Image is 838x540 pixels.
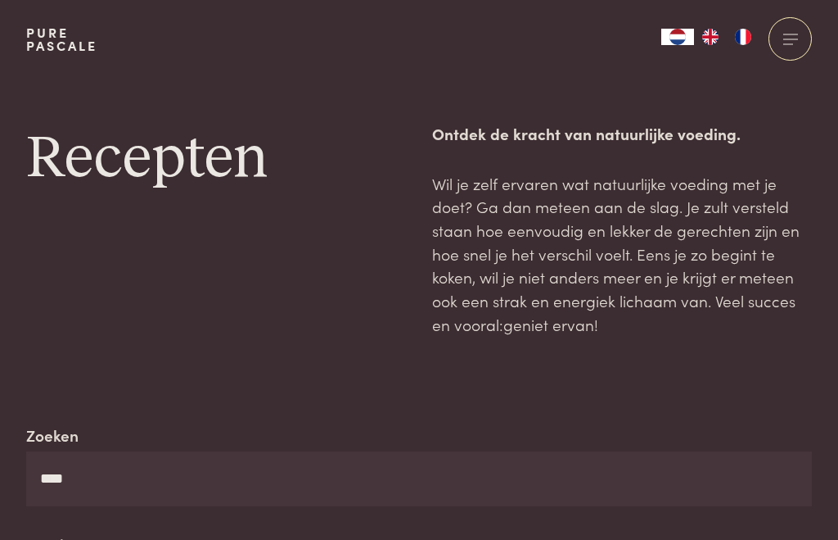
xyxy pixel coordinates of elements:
[432,172,812,337] p: Wil je zelf ervaren wat natuurlijke voeding met je doet? Ga dan meteen aan de slag. Je zult verst...
[727,29,759,45] a: FR
[694,29,727,45] a: EN
[432,122,741,144] strong: Ontdek de kracht van natuurlijke voeding.
[26,424,79,447] label: Zoeken
[661,29,694,45] a: NL
[661,29,759,45] aside: Language selected: Nederlands
[26,122,406,196] h1: Recepten
[26,26,97,52] a: PurePascale
[661,29,694,45] div: Language
[694,29,759,45] ul: Language list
